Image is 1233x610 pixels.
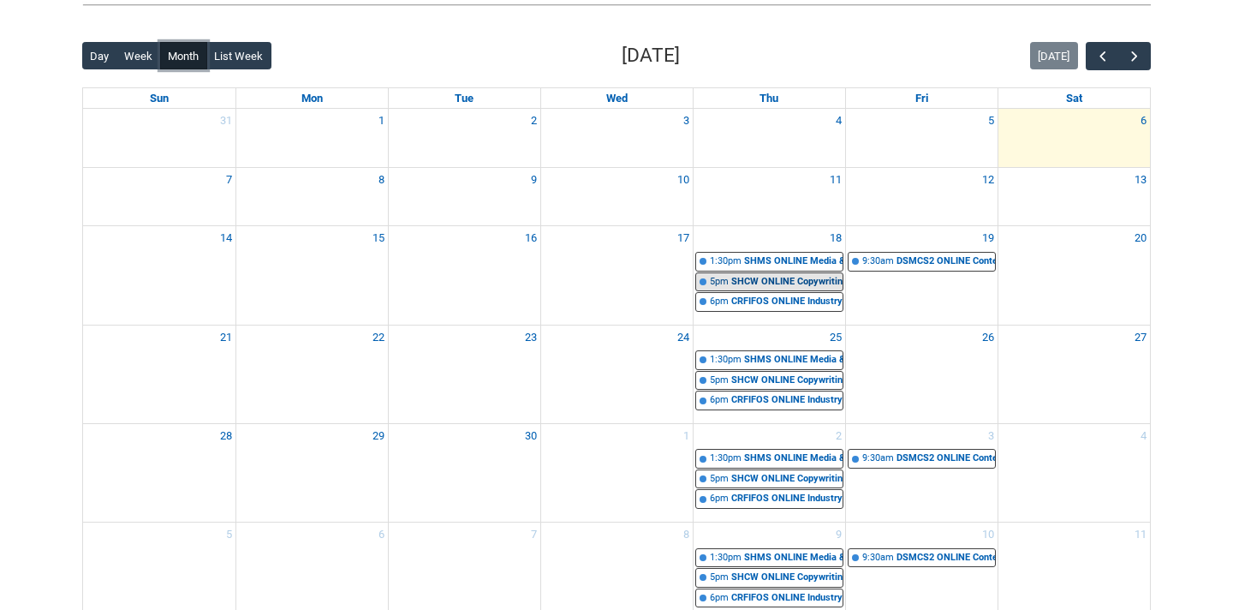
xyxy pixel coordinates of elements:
[603,88,631,109] a: Wednesday
[832,424,845,448] a: Go to October 2, 2025
[527,523,540,547] a: Go to October 7, 2025
[1063,88,1086,109] a: Saturday
[979,523,998,547] a: Go to October 10, 2025
[116,42,161,69] button: Week
[896,254,995,269] div: DSMCS2 ONLINE Content Strategy STAGE 2 | Online | [PERSON_NAME]
[744,254,843,269] div: SHMS ONLINE Media & Society | Online | [PERSON_NAME]
[710,254,742,269] div: 1:30pm
[731,393,843,408] div: CRFIFOS ONLINE Industry Foundations (Tutorial 3) | Online | [PERSON_NAME]
[744,353,843,368] div: SHMS ONLINE Media & Society | Online | [PERSON_NAME]
[223,168,235,192] a: Go to September 7, 2025
[1131,326,1150,350] a: Go to September 27, 2025
[756,88,782,109] a: Thursday
[540,226,693,325] td: Go to September 17, 2025
[985,424,998,448] a: Go to October 3, 2025
[217,326,235,350] a: Go to September 21, 2025
[693,167,845,226] td: Go to September 11, 2025
[862,452,894,466] div: 9:30am
[862,254,894,269] div: 9:30am
[83,423,235,522] td: Go to September 28, 2025
[369,326,388,350] a: Go to September 22, 2025
[826,168,845,192] a: Go to September 11, 2025
[862,551,894,565] div: 9:30am
[998,167,1150,226] td: Go to September 13, 2025
[896,551,995,565] div: DSMCS2 ONLINE Content Strategy STAGE 2 | Online | [PERSON_NAME]
[540,423,693,522] td: Go to October 1, 2025
[985,109,998,133] a: Go to September 5, 2025
[710,472,729,487] div: 5pm
[82,42,117,69] button: Day
[912,88,932,109] a: Friday
[235,423,388,522] td: Go to September 29, 2025
[710,551,742,565] div: 1:30pm
[710,295,729,309] div: 6pm
[217,226,235,250] a: Go to September 14, 2025
[375,523,388,547] a: Go to October 6, 2025
[622,41,680,70] h2: [DATE]
[375,109,388,133] a: Go to September 1, 2025
[979,226,998,250] a: Go to September 19, 2025
[235,167,388,226] td: Go to September 8, 2025
[388,109,540,167] td: Go to September 2, 2025
[979,168,998,192] a: Go to September 12, 2025
[1118,42,1151,70] button: Next Month
[845,325,998,423] td: Go to September 26, 2025
[206,42,271,69] button: List Week
[83,167,235,226] td: Go to September 7, 2025
[1131,168,1150,192] a: Go to September 13, 2025
[388,325,540,423] td: Go to September 23, 2025
[369,424,388,448] a: Go to September 29, 2025
[845,109,998,167] td: Go to September 5, 2025
[731,492,843,506] div: CRFIFOS ONLINE Industry Foundations (Tutorial 3) | Online | [PERSON_NAME]
[388,226,540,325] td: Go to September 16, 2025
[521,424,540,448] a: Go to September 30, 2025
[979,326,998,350] a: Go to September 26, 2025
[710,571,729,585] div: 5pm
[540,167,693,226] td: Go to September 10, 2025
[160,42,207,69] button: Month
[1030,42,1078,69] button: [DATE]
[845,167,998,226] td: Go to September 12, 2025
[1137,424,1150,448] a: Go to October 4, 2025
[235,325,388,423] td: Go to September 22, 2025
[540,325,693,423] td: Go to September 24, 2025
[832,109,845,133] a: Go to September 4, 2025
[388,423,540,522] td: Go to September 30, 2025
[998,109,1150,167] td: Go to September 6, 2025
[217,424,235,448] a: Go to September 28, 2025
[731,472,843,487] div: SHCW ONLINE Copywriting | Online | [PERSON_NAME]
[744,551,843,565] div: SHMS ONLINE Media & Society | Online | [PERSON_NAME]
[540,109,693,167] td: Go to September 3, 2025
[710,452,742,466] div: 1:30pm
[1086,42,1118,70] button: Previous Month
[710,353,742,368] div: 1:30pm
[217,109,235,133] a: Go to August 31, 2025
[896,452,995,466] div: DSMCS2 ONLINE Content Strategy STAGE 2 | Online | [PERSON_NAME]
[826,326,845,350] a: Go to September 25, 2025
[521,226,540,250] a: Go to September 16, 2025
[731,591,843,606] div: CRFIFOS ONLINE Industry Foundations (Tutorial 3) | Online | [PERSON_NAME]
[83,226,235,325] td: Go to September 14, 2025
[731,571,843,585] div: SHCW ONLINE Copywriting | Online | [PERSON_NAME]
[832,523,845,547] a: Go to October 9, 2025
[845,423,998,522] td: Go to October 3, 2025
[710,393,729,408] div: 6pm
[710,591,729,606] div: 6pm
[845,226,998,325] td: Go to September 19, 2025
[451,88,477,109] a: Tuesday
[693,109,845,167] td: Go to September 4, 2025
[998,226,1150,325] td: Go to September 20, 2025
[710,374,729,388] div: 5pm
[146,88,172,109] a: Sunday
[731,374,843,388] div: SHCW ONLINE Copywriting | Online
[83,109,235,167] td: Go to August 31, 2025
[375,168,388,192] a: Go to September 8, 2025
[1137,109,1150,133] a: Go to September 6, 2025
[527,168,540,192] a: Go to September 9, 2025
[674,326,693,350] a: Go to September 24, 2025
[521,326,540,350] a: Go to September 23, 2025
[527,109,540,133] a: Go to September 2, 2025
[731,295,843,309] div: CRFIFOS ONLINE Industry Foundations (Tutorial 3) | Online | [PERSON_NAME]
[680,523,693,547] a: Go to October 8, 2025
[998,423,1150,522] td: Go to October 4, 2025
